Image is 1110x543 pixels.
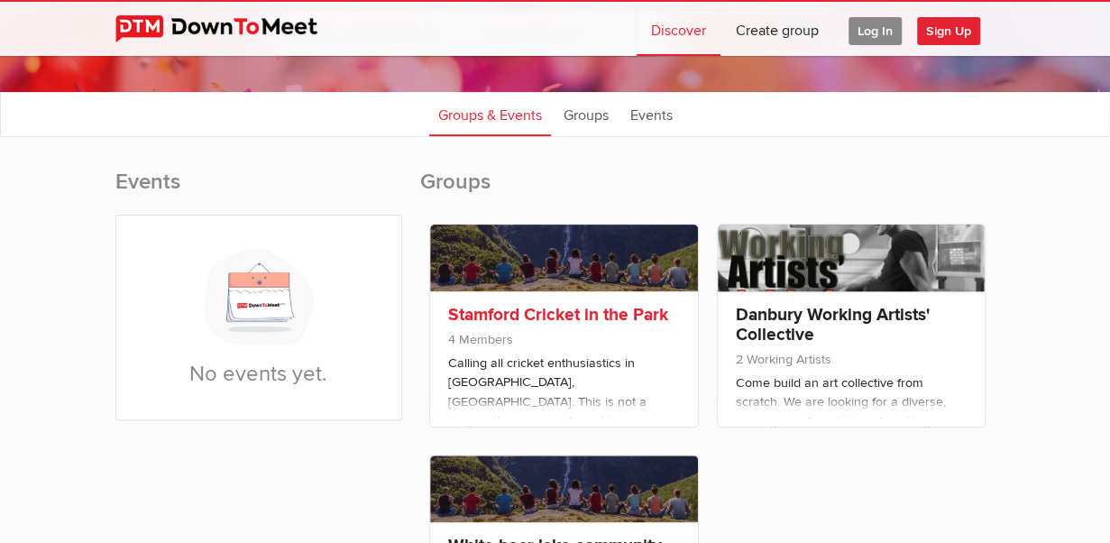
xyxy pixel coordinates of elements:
[555,91,618,136] a: Groups
[420,168,995,215] h2: Groups
[448,304,668,326] a: Stamford Cricket in the Park
[849,17,902,45] span: Log In
[917,2,995,56] a: Sign Up
[834,2,916,56] a: Log In
[448,332,513,347] span: 4 Members
[115,168,403,215] h2: Events
[736,352,831,367] span: 2 Working Artists
[116,216,402,419] div: No events yet.
[115,15,345,42] img: DownToMeet
[736,304,930,345] a: Danbury Working Artists' Collective
[637,2,720,56] a: Discover
[621,91,682,136] a: Events
[721,2,833,56] a: Create group
[917,17,980,45] span: Sign Up
[429,91,551,136] a: Groups & Events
